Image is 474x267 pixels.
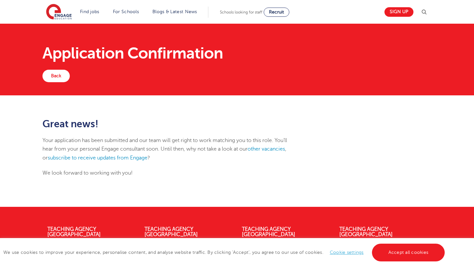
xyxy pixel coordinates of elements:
p: Your application has been submitted and our team will get right to work matching you to this role... [42,136,299,162]
h1: Application Confirmation [42,45,432,61]
img: Engage Education [46,4,72,20]
p: We look forward to working with you! [42,169,299,177]
a: Recruit [264,8,289,17]
a: subscribe to receive updates from Engage [48,155,147,161]
a: Teaching Agency [GEOGRAPHIC_DATA] [47,226,101,237]
a: other vacancies [248,146,285,152]
a: Teaching Agency [GEOGRAPHIC_DATA] [339,226,393,237]
a: Blogs & Latest News [152,9,197,14]
span: Recruit [269,10,284,14]
a: Teaching Agency [GEOGRAPHIC_DATA] [145,226,198,237]
a: Accept all cookies [372,244,445,261]
a: Find jobs [80,9,99,14]
a: Teaching Agency [GEOGRAPHIC_DATA] [242,226,295,237]
a: For Schools [113,9,139,14]
a: Back [42,70,70,82]
a: Sign up [384,7,413,17]
span: We use cookies to improve your experience, personalise content, and analyse website traffic. By c... [3,250,446,255]
h2: Great news! [42,118,299,130]
a: Cookie settings [330,250,364,255]
span: Schools looking for staff [220,10,262,14]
